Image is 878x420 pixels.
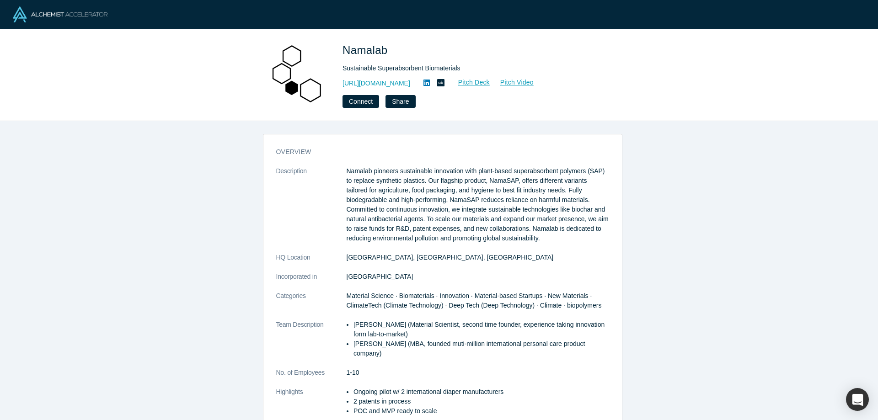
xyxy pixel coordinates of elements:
div: Sustainable Superabsorbent Biomaterials [343,64,599,73]
dt: No. of Employees [276,368,347,387]
dd: [GEOGRAPHIC_DATA], [GEOGRAPHIC_DATA], [GEOGRAPHIC_DATA] [347,253,609,262]
dd: 1-10 [347,368,609,377]
a: Pitch Video [490,77,534,88]
dt: Categories [276,291,347,320]
dt: Description [276,166,347,253]
dt: Team Description [276,320,347,368]
p: Namalab pioneers sustainable innovation with plant-based superabsorbent polymers (SAP) to replace... [347,166,609,243]
a: [URL][DOMAIN_NAME] [343,79,410,88]
li: [PERSON_NAME] (MBA, founded muti-million international personal care product company) [353,339,609,358]
li: [PERSON_NAME] (Material Scientist, second time founder, experience taking innovation form lab-to-... [353,320,609,339]
h3: overview [276,147,596,157]
li: 2 patents in process [353,397,609,406]
dt: Incorporated in [276,272,347,291]
li: POC and MVP ready to scale [353,406,609,416]
dt: HQ Location [276,253,347,272]
img: Alchemist Logo [13,6,107,22]
dd: [GEOGRAPHIC_DATA] [347,272,609,282]
button: Connect [343,95,379,108]
span: Material Science · Biomaterials · Innovation · Material-based Startups · New Materials · ClimateT... [347,292,602,309]
img: Namalab's Logo [266,42,330,106]
a: Pitch Deck [448,77,490,88]
li: Ongoing pilot w/ 2 international diaper manufacturers [353,387,609,397]
button: Share [385,95,415,108]
span: Namalab [343,44,391,56]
